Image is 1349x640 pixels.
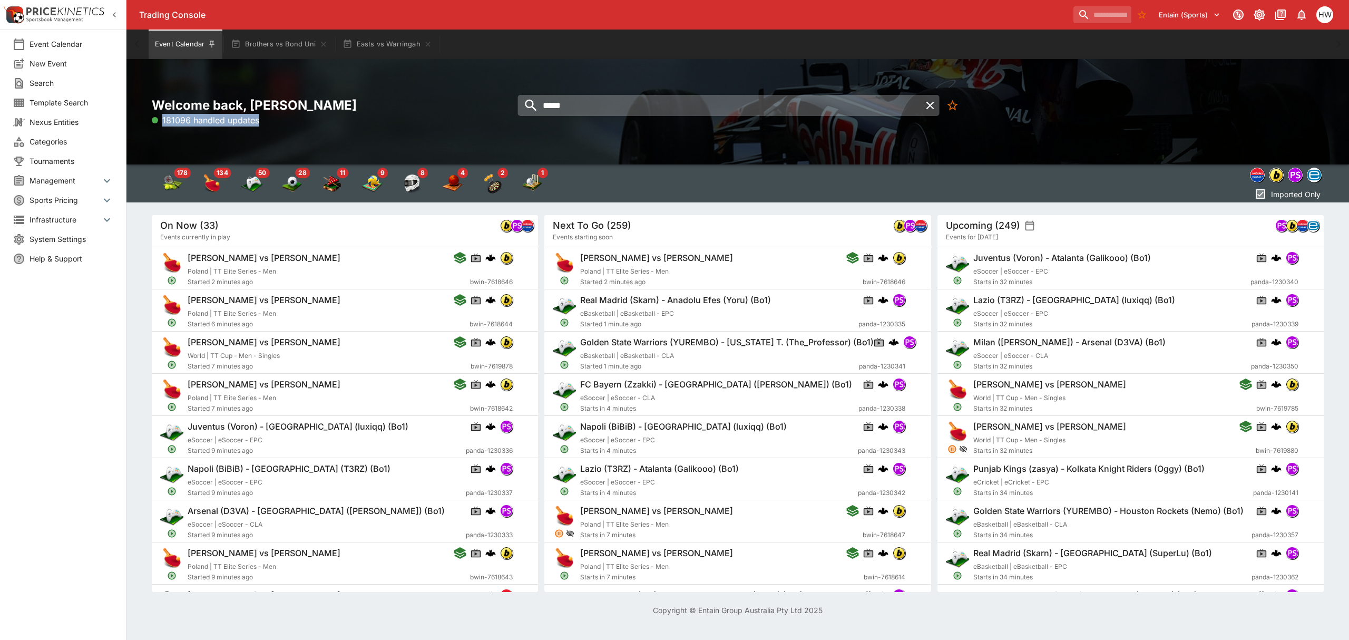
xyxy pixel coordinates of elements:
[878,295,888,305] img: logo-cerberus.svg
[888,337,899,347] img: logo-cerberus.svg
[1271,5,1290,24] button: Documentation
[160,219,219,231] h5: On Now (33)
[161,173,182,194] div: Tennis
[442,173,463,194] img: basketball
[893,463,905,474] img: pandascore.png
[1252,530,1298,540] span: panda-1230357
[863,277,905,287] span: bwin-7618646
[893,379,905,390] img: pandascore.png
[361,173,383,194] img: volleyball
[485,506,496,516] img: logo-cerberus.svg
[1271,337,1282,347] img: logo-cerberus.svg
[295,168,310,178] span: 28
[1251,186,1324,202] button: Imported Only
[402,173,423,194] div: Motor Racing
[973,506,1244,517] h6: Golden State Warriors (YUREMBO) - Houston Rockets (Nemo) (Bo1)
[878,295,888,305] div: cerberus
[973,548,1212,559] h6: Real Madrid (Skarn) - [GEOGRAPHIC_DATA] (SuperLu) (Bo1)
[30,253,113,264] span: Help & Support
[903,336,916,348] div: pandascore
[1073,6,1131,23] input: search
[521,219,534,232] div: lclkafka
[466,445,513,456] span: panda-1230336
[1286,251,1298,264] div: pandascore
[560,318,570,327] svg: Open
[973,361,1251,372] span: Starts in 32 minutes
[893,294,905,306] img: pandascore.png
[485,590,496,600] img: logo-cerberus.svg
[188,379,340,390] h6: [PERSON_NAME] vs [PERSON_NAME]
[553,232,613,243] span: Events starting soon
[30,156,113,167] span: Tournaments
[560,360,570,370] svg: Open
[1286,505,1298,517] img: pandascore.png
[1269,168,1284,182] div: bwin
[878,548,888,558] img: logo-cerberus.svg
[485,337,496,347] img: logo-cerberus.svg
[1286,294,1298,306] img: pandascore.png
[30,97,113,108] span: Template Search
[946,232,998,243] span: Events for [DATE]
[1250,5,1269,24] button: Toggle light/dark mode
[201,173,222,194] div: Table Tennis
[188,253,340,264] h6: [PERSON_NAME] vs [PERSON_NAME]
[1229,5,1248,24] button: Connected to PK
[321,173,343,194] img: snooker
[553,420,576,443] img: esports.png
[893,589,905,601] img: pandascore.png
[1288,168,1303,182] div: pandascore
[501,336,512,348] img: bwin.png
[580,253,733,264] h6: [PERSON_NAME] vs [PERSON_NAME]
[160,378,183,401] img: table_tennis.png
[30,214,101,225] span: Infrastructure
[188,394,276,402] span: Poland | TT Elite Series - Men
[485,253,496,263] div: cerberus
[580,394,655,402] span: eSoccer | eSoccer - CLA
[946,336,969,359] img: esports.png
[878,421,888,432] div: cerberus
[522,173,543,194] div: Cricket
[878,590,888,600] img: logo-cerberus.svg
[1307,220,1319,231] img: betradar.png
[501,421,512,432] img: pandascore.png
[580,548,733,559] h6: [PERSON_NAME] vs [PERSON_NAME]
[553,219,631,231] h5: Next To Go (259)
[522,220,533,231] img: lclkafka.png
[973,277,1250,287] span: Starts in 32 minutes
[893,294,905,306] div: pandascore
[500,378,513,391] div: bwin
[553,505,576,528] img: table_tennis.png
[1297,220,1308,231] img: lclkafka.png
[167,360,177,370] svg: Open
[1152,6,1227,23] button: Select Tenant
[973,253,1151,264] h6: Juventus (Voron) - Atalanta (Galikooo) (Bo1)
[946,251,969,275] img: esports.png
[580,379,852,390] h6: FC Bayern (Zzakki) - [GEOGRAPHIC_DATA] ([PERSON_NAME]) (Bo1)
[1286,294,1298,306] div: pandascore
[580,590,803,601] h6: Delhi Capitals (KIT) - Kolkata Knight Riders (Oggy) (Bo1)
[188,361,471,372] span: Started 7 minutes ago
[973,379,1126,390] h6: [PERSON_NAME] vs [PERSON_NAME]
[580,277,863,287] span: Started 2 minutes ago
[160,547,183,570] img: table_tennis.png
[402,173,423,194] img: motor_racing
[893,505,905,517] img: bwin.png
[241,173,262,194] div: Esports
[953,360,962,370] svg: Open
[377,168,388,178] span: 9
[553,336,576,359] img: esports.png
[1286,589,1298,601] img: pandascore.png
[500,294,513,306] div: bwin
[30,136,113,147] span: Categories
[485,463,496,474] img: logo-cerberus.svg
[878,379,888,390] div: cerberus
[580,309,674,317] span: eBasketball | eBasketball - EPC
[973,463,1205,474] h6: Punjab Kings (zasya) - Kolkata Knight Riders (Oggy) (Bo1)
[466,530,513,540] span: panda-1230333
[188,463,390,474] h6: Napoli (BiBiB) - [GEOGRAPHIC_DATA] (T3RZ) (Bo1)
[1271,548,1282,558] img: logo-cerberus.svg
[501,589,512,601] img: lclkafka.png
[30,117,113,128] span: Nexus Entities
[466,488,513,498] span: panda-1230337
[1271,189,1321,200] p: Imported Only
